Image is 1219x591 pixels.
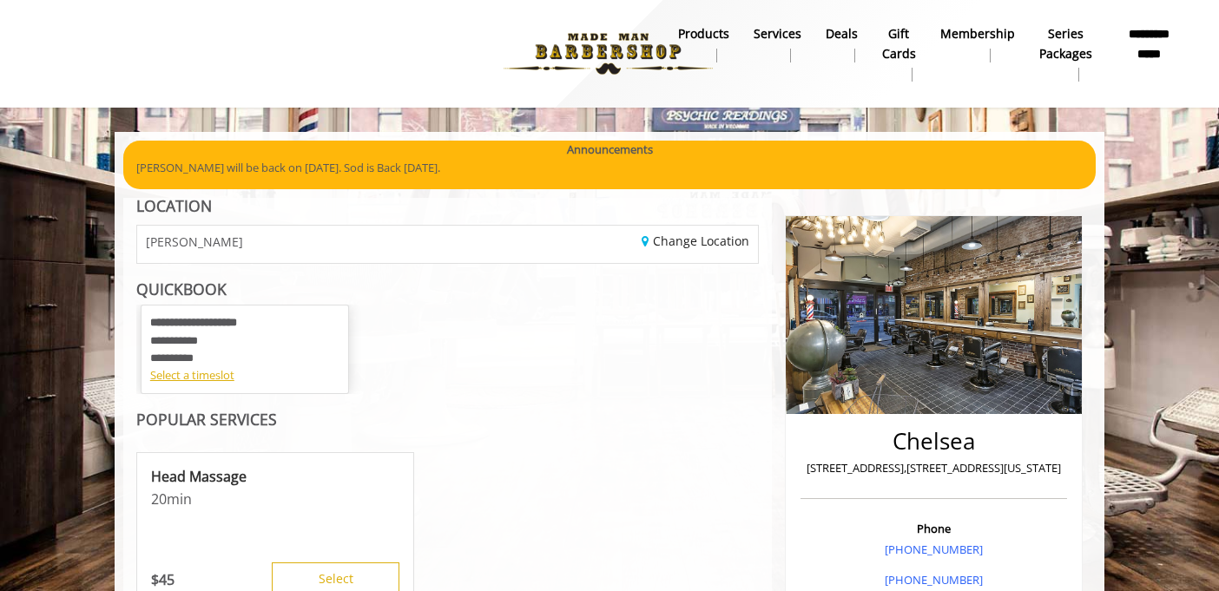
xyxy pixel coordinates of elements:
[642,233,749,249] a: Change Location
[151,467,399,486] p: Head Massage
[1039,24,1092,63] b: Series packages
[150,366,339,384] div: Select a timeslot
[805,522,1063,535] h3: Phone
[136,159,1083,177] p: [PERSON_NAME] will be back on [DATE]. Sod is Back [DATE].
[805,429,1063,454] h2: Chelsea
[870,22,928,86] a: Gift cardsgift cards
[151,570,175,589] p: 45
[151,489,399,509] p: 20
[136,279,227,299] b: QUICKBOOK
[489,6,728,102] img: Made Man Barbershop logo
[1027,22,1104,86] a: Series packagesSeries packages
[805,459,1063,477] p: [STREET_ADDRESS],[STREET_ADDRESS][US_STATE]
[754,24,801,43] b: Services
[567,141,653,159] b: Announcements
[741,22,814,67] a: ServicesServices
[136,195,212,216] b: LOCATION
[940,24,1015,43] b: Membership
[885,542,983,557] a: [PHONE_NUMBER]
[928,22,1027,67] a: MembershipMembership
[167,489,192,509] span: min
[666,22,741,67] a: Productsproducts
[885,572,983,588] a: [PHONE_NUMBER]
[826,24,858,43] b: Deals
[136,409,277,430] b: POPULAR SERVICES
[146,235,243,248] span: [PERSON_NAME]
[678,24,729,43] b: products
[151,570,159,589] span: $
[882,24,916,63] b: gift cards
[814,22,870,67] a: DealsDeals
